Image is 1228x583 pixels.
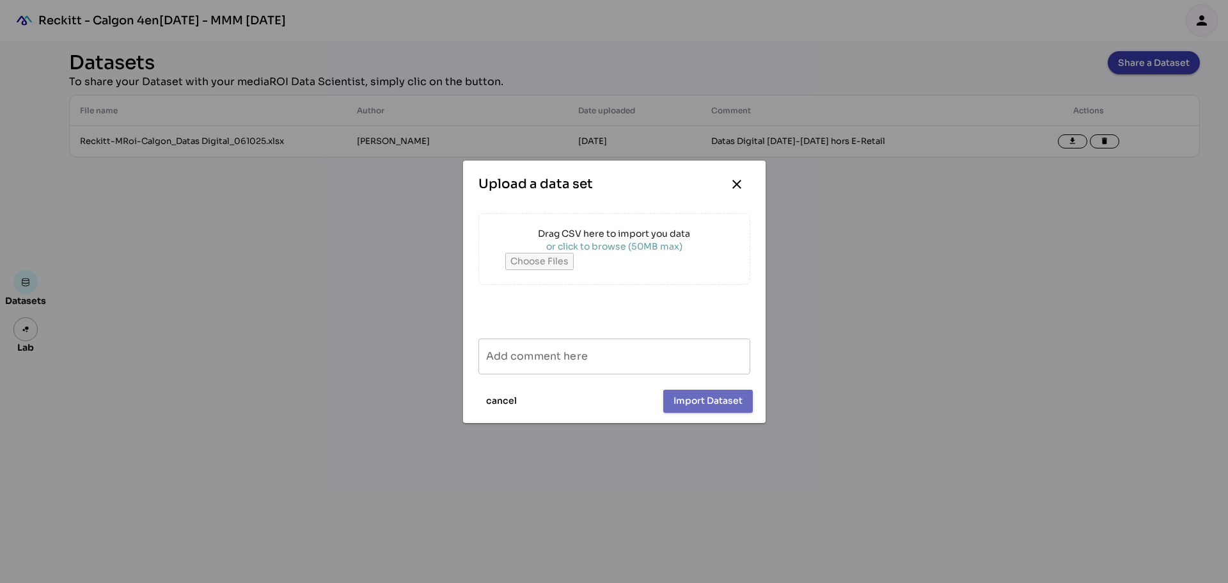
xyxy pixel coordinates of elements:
[673,393,743,408] span: Import Dataset
[486,393,517,408] span: cancel
[505,240,723,253] div: or click to browse (50MB max)
[729,177,744,192] i: close
[476,390,527,413] button: cancel
[486,339,743,374] input: Add comment here
[663,390,753,413] button: Import Dataset
[478,175,593,193] div: Upload a data set
[505,227,723,240] div: Drag CSV here to import you data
